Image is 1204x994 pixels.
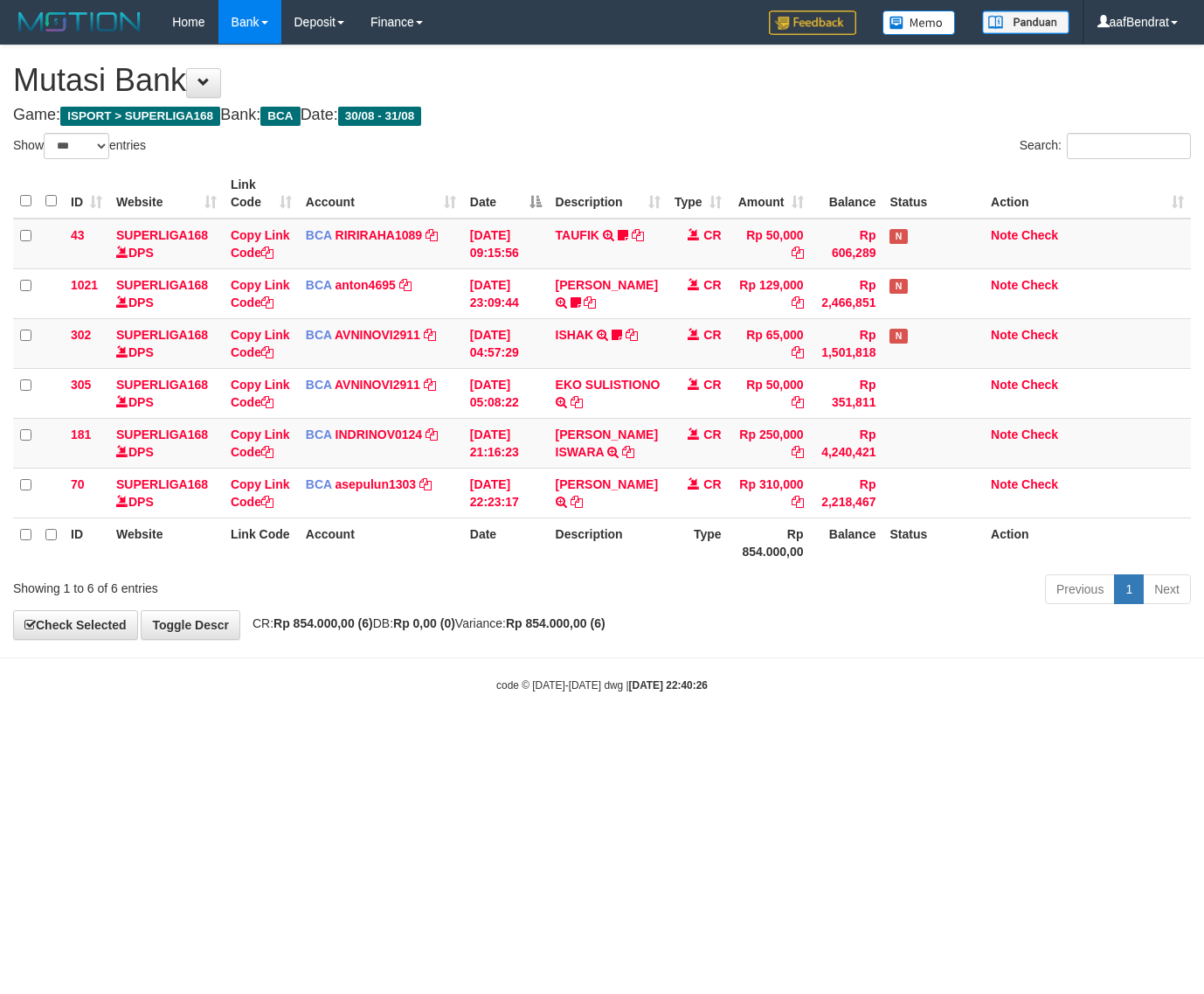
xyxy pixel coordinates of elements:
[571,495,583,509] a: Copy MUHAMMAD ALAMSUDDI to clipboard
[109,518,224,567] th: Website
[13,573,488,597] div: Showing 1 to 6 of 6 entries
[1067,133,1191,159] input: Search:
[571,395,583,409] a: Copy EKO SULISTIONO to clipboard
[463,368,549,418] td: [DATE] 05:08:22
[703,278,721,292] span: CR
[703,427,721,441] span: CR
[338,107,422,126] span: 30/08 - 31/08
[556,228,599,242] a: TAUFIK
[703,228,721,242] span: CR
[109,318,224,368] td: DPS
[64,518,109,567] th: ID
[13,63,1191,98] h1: Mutasi Bank
[991,477,1018,491] a: Note
[13,610,138,640] a: Check Selected
[668,169,729,219] th: Type: activate to sort column ascending
[141,610,240,640] a: Toggle Descr
[729,219,811,269] td: Rp 50,000
[629,679,708,692] strong: [DATE] 22:40:26
[116,228,208,242] a: SUPERLIGA168
[463,268,549,318] td: [DATE] 23:09:44
[991,278,1018,292] a: Note
[335,378,420,392] a: AVNINOVI2911
[224,518,299,567] th: Link Code
[426,427,438,441] a: Copy INDRINOV0124 to clipboard
[991,378,1018,392] a: Note
[1143,574,1191,604] a: Next
[1021,477,1058,491] a: Check
[792,395,804,409] a: Copy Rp 50,000 to clipboard
[231,427,290,459] a: Copy Link Code
[889,329,907,344] span: Has Note
[584,295,596,309] a: Copy SRI BASUKI to clipboard
[109,219,224,269] td: DPS
[889,279,907,294] span: Has Note
[729,268,811,318] td: Rp 129,000
[71,427,91,441] span: 181
[231,228,290,260] a: Copy Link Code
[13,9,146,35] img: MOTION_logo.png
[273,616,373,630] strong: Rp 854.000,00 (6)
[703,378,721,392] span: CR
[729,468,811,518] td: Rp 310,000
[306,278,332,292] span: BCA
[306,477,332,491] span: BCA
[556,328,594,342] a: ISHAK
[116,477,208,491] a: SUPERLIGA168
[622,445,634,459] a: Copy DIONYSIUS ISWARA to clipboard
[224,169,299,219] th: Link Code: activate to sort column ascending
[729,418,811,468] td: Rp 250,000
[231,378,290,409] a: Copy Link Code
[244,616,605,630] span: CR: DB: Variance:
[792,295,804,309] a: Copy Rp 129,000 to clipboard
[60,107,220,126] span: ISPORT > SUPERLIGA168
[1021,427,1058,441] a: Check
[729,318,811,368] td: Rp 65,000
[463,318,549,368] td: [DATE] 04:57:29
[882,10,956,35] img: Button%20Memo.svg
[549,169,668,219] th: Description: activate to sort column ascending
[71,328,91,342] span: 302
[231,477,290,509] a: Copy Link Code
[71,278,98,292] span: 1021
[1021,278,1058,292] a: Check
[811,368,883,418] td: Rp 351,811
[769,10,856,35] img: Feedback.jpg
[556,378,661,392] a: EKO SULISTIONO
[811,268,883,318] td: Rp 2,466,851
[306,228,332,242] span: BCA
[991,427,1018,441] a: Note
[109,468,224,518] td: DPS
[44,133,109,159] select: Showentries
[1021,378,1058,392] a: Check
[984,169,1191,219] th: Action: activate to sort column ascending
[109,268,224,318] td: DPS
[668,518,729,567] th: Type
[299,169,463,219] th: Account: activate to sort column ascending
[336,228,423,242] a: RIRIRAHA1089
[1021,228,1058,242] a: Check
[729,169,811,219] th: Amount: activate to sort column ascending
[13,133,146,159] label: Show entries
[889,229,907,244] span: Has Note
[984,518,1191,567] th: Action
[109,418,224,468] td: DPS
[882,518,984,567] th: Status
[556,278,658,292] a: [PERSON_NAME]
[13,107,1191,124] h4: Game: Bank: Date:
[626,328,638,342] a: Copy ISHAK to clipboard
[424,328,436,342] a: Copy AVNINOVI2911 to clipboard
[399,278,412,292] a: Copy anton4695 to clipboard
[231,328,290,359] a: Copy Link Code
[335,328,420,342] a: AVNINOVI2911
[393,616,455,630] strong: Rp 0,00 (0)
[109,368,224,418] td: DPS
[1114,574,1144,604] a: 1
[632,228,644,242] a: Copy TAUFIK to clipboard
[792,495,804,509] a: Copy Rp 310,000 to clipboard
[336,278,396,292] a: anton4695
[811,468,883,518] td: Rp 2,218,467
[336,477,417,491] a: asepulun1303
[811,518,883,567] th: Balance
[991,228,1018,242] a: Note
